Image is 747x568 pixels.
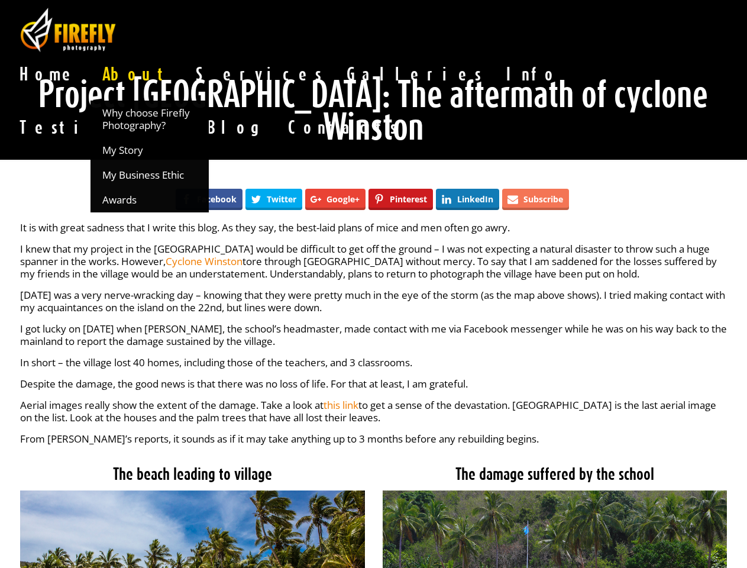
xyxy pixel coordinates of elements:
[324,398,358,412] a: this link
[102,144,143,156] span: My Story
[102,106,197,131] span: Why choose Firefly Photography?
[326,195,360,204] span: Google+
[90,188,209,212] a: Awards
[20,7,117,54] img: business photography
[436,189,499,210] a: LinkedIn
[502,189,569,210] a: Subscribe
[335,62,494,86] span: Galleries
[102,193,137,206] span: Awards
[245,189,302,210] a: Twitter
[494,47,571,101] a: Info
[90,138,209,163] a: My Story
[523,195,563,204] span: Subscribe
[335,47,494,101] a: Galleries
[276,115,410,139] span: Contacts
[90,163,209,188] a: My Business Ethic
[184,47,335,101] a: Services
[90,101,209,138] a: Why choose Firefly Photography?
[8,62,90,86] span: Home
[494,62,571,86] span: Info
[20,221,727,234] p: It is with great sadness that I write this blog. As they say, the best-laid plans of mice and men...
[8,115,195,139] span: Testimonials
[390,195,427,204] span: Pinterest
[267,195,296,204] span: Twitter
[20,243,727,280] p: I knew that my project in the [GEOGRAPHIC_DATA] would be difficult to get off the ground – I was ...
[20,322,727,347] p: I got lucky on [DATE] when [PERSON_NAME], the school’s headmaster, made contact with me via Faceb...
[166,254,242,268] a: Cyclone Winston
[276,101,410,154] a: Contacts
[20,466,365,482] h2: The beach leading to village
[176,189,242,210] a: Facebook
[457,195,493,204] span: LinkedIn
[90,62,184,86] span: About
[195,115,276,139] span: Blog
[8,47,90,101] a: Home
[102,169,184,181] span: My Business Ethic
[20,399,727,424] p: Aerial images really show the extent of the damage. Take a look at to get a sense of the devastat...
[20,289,727,314] p: [DATE] was a very nerve-wracking day – knowing that they were pretty much in the eye of the storm...
[20,356,727,369] p: In short – the village lost 40 homes, including those of the teachers, and 3 classrooms.
[305,189,366,210] a: Google+
[8,101,195,154] a: Testimonials
[20,377,727,390] p: Despite the damage, the good news is that there was no loss of life. For that at least, I am grat...
[90,47,184,101] a: About
[20,433,727,445] p: From [PERSON_NAME]’s reports, it sounds as if it may take anything up to 3 months before any rebu...
[383,466,727,482] h2: The damage suffered by the school
[197,195,237,204] span: Facebook
[195,101,276,154] a: Blog
[368,189,433,210] a: Pinterest
[184,62,335,86] span: Services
